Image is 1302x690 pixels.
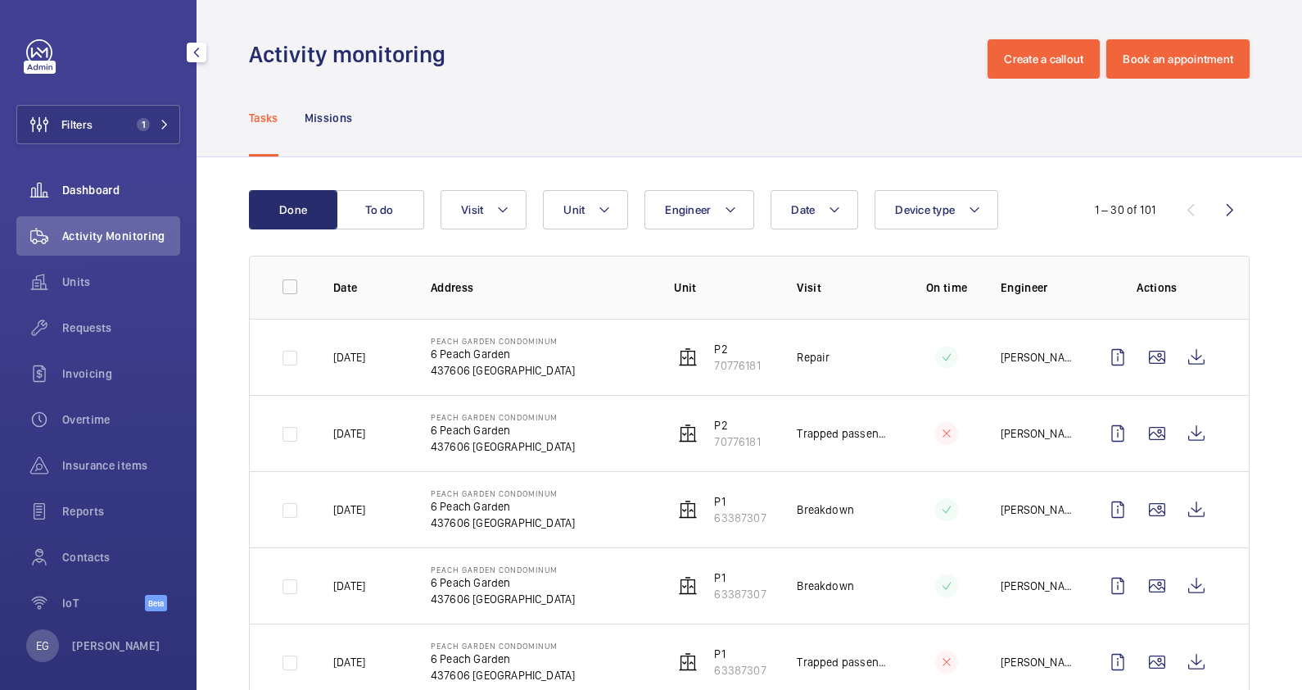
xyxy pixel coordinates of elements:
p: [DATE] [333,578,365,594]
p: EG [36,638,49,654]
p: Peach Garden Condominum [431,336,575,346]
p: Actions [1098,279,1216,296]
span: Device type [895,203,955,216]
p: Address [431,279,648,296]
p: Engineer [1001,279,1072,296]
span: Contacts [62,549,180,565]
p: Trapped passenger [797,425,893,442]
span: Units [62,274,180,290]
p: Peach Garden Condominum [431,488,575,498]
img: elevator.svg [678,652,698,672]
p: [PERSON_NAME] [1001,654,1072,670]
p: Trapped passenger [797,654,893,670]
button: Device type [875,190,998,229]
p: 70776181 [714,434,760,450]
button: Done [249,190,337,229]
p: P1 [714,646,766,662]
div: 1 – 30 of 101 [1095,202,1155,218]
img: elevator.svg [678,347,698,367]
p: P1 [714,493,766,510]
p: [PERSON_NAME] [1001,349,1072,365]
span: Requests [62,320,180,336]
span: Dashboard [62,182,180,198]
p: [PERSON_NAME] [1001,425,1072,442]
img: elevator.svg [678,500,698,520]
button: Book an appointment [1106,39,1250,79]
p: Missions [305,110,353,126]
button: Create a callout [988,39,1100,79]
p: 63387307 [714,586,766,602]
p: 437606 [GEOGRAPHIC_DATA] [431,667,575,683]
p: Unit [674,279,771,296]
button: To do [336,190,424,229]
p: Visit [797,279,893,296]
p: Peach Garden Condominum [431,565,575,574]
button: Date [771,190,858,229]
span: Invoicing [62,365,180,382]
p: 6 Peach Garden [431,651,575,667]
p: Repair [797,349,830,365]
span: Unit [563,203,585,216]
p: 6 Peach Garden [431,422,575,438]
span: Overtime [62,411,180,428]
p: Peach Garden Condominum [431,641,575,651]
button: Unit [543,190,628,229]
span: Visit [461,203,483,216]
p: 437606 [GEOGRAPHIC_DATA] [431,591,575,607]
button: Visit [441,190,527,229]
p: [DATE] [333,349,365,365]
p: Tasks [249,110,278,126]
img: elevator.svg [678,576,698,596]
span: IoT [62,595,145,611]
p: 6 Peach Garden [431,346,575,362]
p: Date [333,279,405,296]
p: [PERSON_NAME] [1001,578,1072,594]
p: P2 [714,417,760,434]
p: 63387307 [714,662,766,679]
p: [PERSON_NAME] [1001,502,1072,518]
p: 437606 [GEOGRAPHIC_DATA] [431,438,575,455]
img: elevator.svg [678,424,698,443]
span: Reports [62,503,180,520]
p: P2 [714,341,760,357]
p: P1 [714,570,766,586]
button: Engineer [644,190,754,229]
p: [DATE] [333,425,365,442]
p: 6 Peach Garden [431,498,575,515]
p: 70776181 [714,357,760,374]
span: Date [791,203,815,216]
p: [PERSON_NAME] [72,638,160,654]
p: Breakdown [797,578,854,594]
p: 6 Peach Garden [431,574,575,591]
p: [DATE] [333,502,365,518]
p: [DATE] [333,654,365,670]
button: Filters1 [16,105,180,144]
span: Insurance items [62,457,180,474]
span: Filters [61,116,93,133]
span: 1 [137,118,150,131]
h1: Activity monitoring [249,39,455,70]
p: 437606 [GEOGRAPHIC_DATA] [431,515,575,531]
p: Breakdown [797,502,854,518]
span: Engineer [665,203,711,216]
span: Beta [145,595,167,611]
p: On time [919,279,974,296]
p: Peach Garden Condominum [431,412,575,422]
span: Activity Monitoring [62,228,180,244]
p: 63387307 [714,510,766,526]
p: 437606 [GEOGRAPHIC_DATA] [431,362,575,379]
